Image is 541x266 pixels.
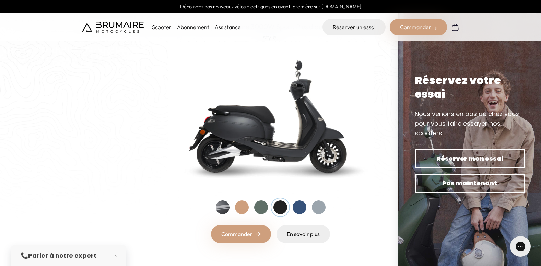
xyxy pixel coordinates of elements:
div: Commander [390,19,447,35]
img: right-arrow.png [255,232,261,236]
a: En savoir plus [277,225,330,243]
iframe: Gorgias live chat messenger [507,234,534,259]
p: Scooter [152,23,172,31]
img: Brumaire Motocycles [82,22,144,33]
a: Abonnement [177,24,209,31]
a: Réserver un essai [322,19,386,35]
a: Assistance [215,24,241,31]
img: Panier [451,23,459,31]
a: Commander [211,225,271,243]
img: right-arrow-2.png [433,26,437,30]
